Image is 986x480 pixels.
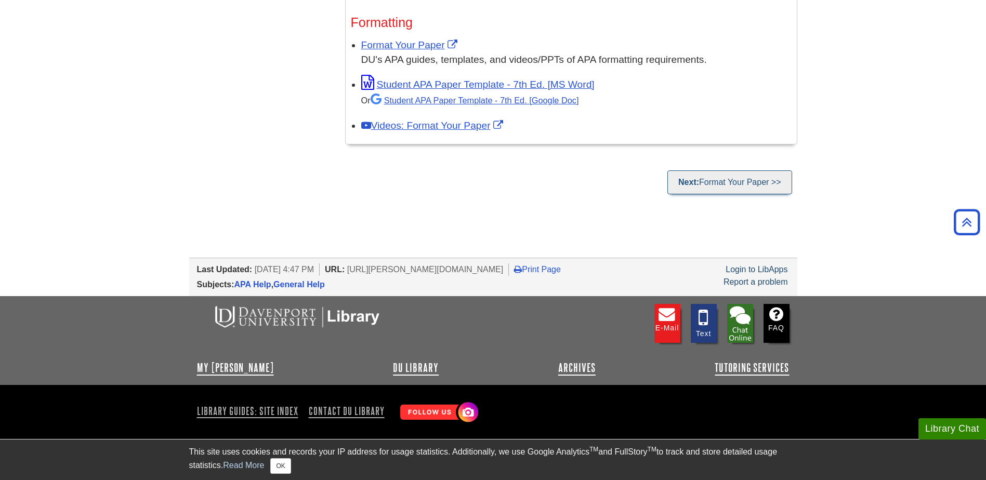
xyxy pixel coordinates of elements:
[197,362,274,374] a: My [PERSON_NAME]
[255,265,314,274] span: [DATE] 4:47 PM
[726,265,787,274] a: Login to LibApps
[393,362,439,374] a: DU Library
[678,178,699,186] strong: Next:
[347,265,504,274] span: [URL][PERSON_NAME][DOMAIN_NAME]
[727,304,753,343] img: Library Chat
[764,304,790,343] a: FAQ
[724,277,788,286] a: Report a problem
[305,402,389,420] a: Contact DU Library
[361,39,460,50] a: Link opens in new window
[270,458,291,474] button: Close
[197,304,395,329] img: DU Libraries
[654,304,680,343] a: E-mail
[514,265,522,273] i: Print Page
[727,304,753,343] li: Chat with Library
[189,446,797,474] div: This site uses cookies and records your IP address for usage statistics. Additionally, we use Goo...
[715,362,789,374] a: Tutoring Services
[514,265,561,274] a: Print Page
[234,280,271,289] a: APA Help
[223,461,264,470] a: Read More
[667,170,792,194] a: Next:Format Your Paper >>
[234,280,325,289] span: ,
[361,79,595,90] a: Link opens in new window
[691,304,717,343] a: Text
[361,120,506,131] a: Link opens in new window
[197,265,253,274] span: Last Updated:
[197,402,303,420] a: Library Guides: Site Index
[648,446,656,453] sup: TM
[371,96,579,105] a: Student APA Paper Template - 7th Ed. [Google Doc]
[950,215,983,229] a: Back to Top
[361,52,792,68] div: DU's APA guides, templates, and videos/PPTs of APA formatting requirements.
[918,418,986,439] button: Library Chat
[273,280,325,289] a: General Help
[361,96,579,105] small: Or
[589,446,598,453] sup: TM
[558,362,596,374] a: Archives
[395,398,481,428] img: Follow Us! Instagram
[197,280,234,289] span: Subjects:
[325,265,345,274] span: URL:
[351,15,792,30] h3: Formatting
